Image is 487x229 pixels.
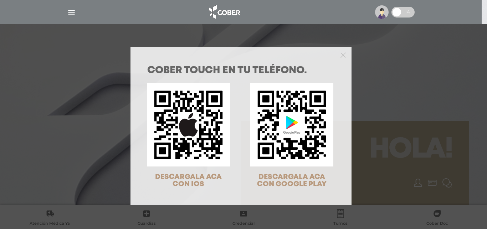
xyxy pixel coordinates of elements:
img: qr-code [250,83,333,166]
span: DESCARGALA ACA CON GOOGLE PLAY [257,174,327,188]
img: qr-code [147,83,230,166]
h1: COBER TOUCH en tu teléfono. [147,66,335,76]
span: DESCARGALA ACA CON IOS [155,174,222,188]
button: Close [340,51,346,58]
